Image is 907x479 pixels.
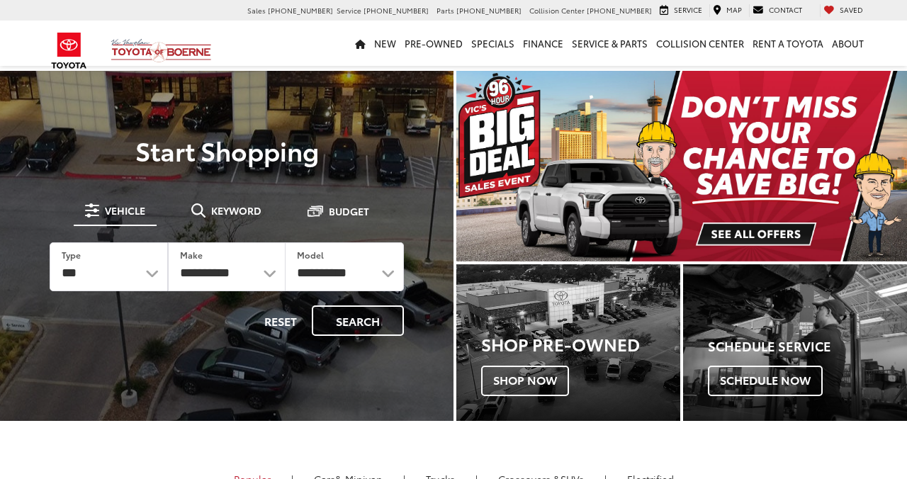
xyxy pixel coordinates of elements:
a: Specials [467,21,519,66]
span: Saved [840,4,863,15]
a: Contact [749,4,806,17]
span: Contact [769,4,802,15]
span: [PHONE_NUMBER] [456,5,522,16]
a: Service & Parts: Opens in a new tab [568,21,652,66]
h3: Shop Pre-Owned [481,334,680,353]
h4: Schedule Service [708,339,907,354]
span: Budget [329,206,369,216]
span: Schedule Now [708,366,823,395]
a: My Saved Vehicles [820,4,867,17]
img: Toyota [43,28,96,74]
img: Vic Vaughan Toyota of Boerne [111,38,212,63]
div: Toyota [456,264,680,421]
a: New [370,21,400,66]
span: [PHONE_NUMBER] [587,5,652,16]
div: carousel slide number 1 of 1 [456,71,907,261]
span: Service [674,4,702,15]
a: Finance [519,21,568,66]
p: Start Shopping [30,136,424,164]
span: Service [337,5,361,16]
label: Type [62,249,81,261]
a: Shop Pre-Owned Shop Now [456,264,680,421]
span: Keyword [211,205,261,215]
a: Rent a Toyota [748,21,828,66]
button: Reset [252,305,309,336]
button: Search [312,305,404,336]
img: Big Deal Sales Event [456,71,907,261]
a: Collision Center [652,21,748,66]
div: Toyota [683,264,907,421]
a: Schedule Service Schedule Now [683,264,907,421]
a: Home [351,21,370,66]
span: Shop Now [481,366,569,395]
label: Make [180,249,203,261]
label: Model [297,249,324,261]
span: Vehicle [105,205,145,215]
section: Carousel section with vehicle pictures - may contain disclaimers. [456,71,907,261]
a: Pre-Owned [400,21,467,66]
a: About [828,21,868,66]
span: Map [726,4,742,15]
a: Map [709,4,745,17]
span: [PHONE_NUMBER] [364,5,429,16]
span: Collision Center [529,5,585,16]
span: [PHONE_NUMBER] [268,5,333,16]
a: Service [656,4,706,17]
span: Parts [436,5,454,16]
span: Sales [247,5,266,16]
